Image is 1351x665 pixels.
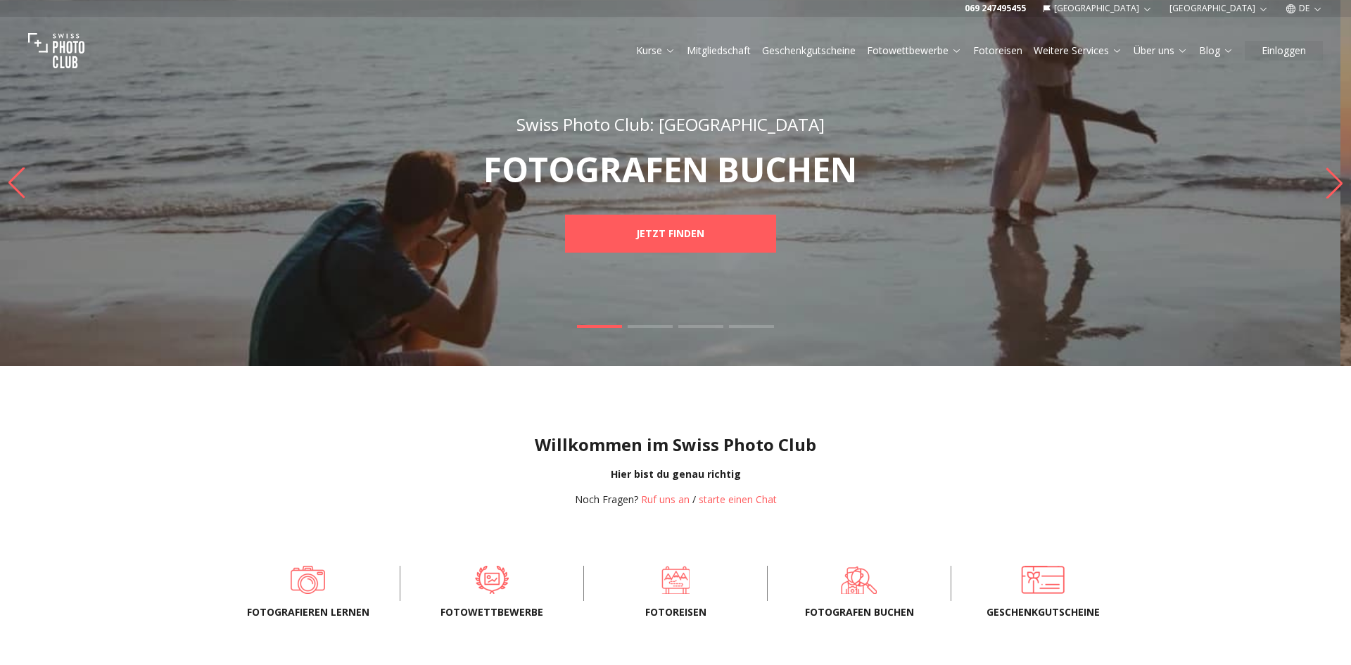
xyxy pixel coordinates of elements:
[423,566,561,594] a: Fotowettbewerbe
[636,227,704,241] b: JETZT FINDEN
[239,605,377,619] span: Fotografieren lernen
[575,493,638,506] span: Noch Fragen?
[423,153,918,186] p: FOTOGRAFEN BUCHEN
[867,44,962,58] a: Fotowettbewerbe
[575,493,777,507] div: /
[965,3,1026,14] a: 069 247495455
[790,566,928,594] a: FOTOGRAFEN BUCHEN
[1034,44,1122,58] a: Weitere Services
[861,41,968,61] button: Fotowettbewerbe
[699,493,777,507] button: starte einen Chat
[1128,41,1193,61] button: Über uns
[1199,44,1233,58] a: Blog
[968,41,1028,61] button: Fotoreisen
[636,44,675,58] a: Kurse
[423,605,561,619] span: Fotowettbewerbe
[607,605,744,619] span: Fotoreisen
[239,566,377,594] a: Fotografieren lernen
[28,23,84,79] img: Swiss photo club
[1193,41,1239,61] button: Blog
[973,44,1022,58] a: Fotoreisen
[1134,44,1188,58] a: Über uns
[11,433,1340,456] h1: Willkommen im Swiss Photo Club
[790,605,928,619] span: FOTOGRAFEN BUCHEN
[762,44,856,58] a: Geschenkgutscheine
[630,41,681,61] button: Kurse
[756,41,861,61] button: Geschenkgutscheine
[516,113,825,136] span: Swiss Photo Club: [GEOGRAPHIC_DATA]
[974,605,1112,619] span: Geschenkgutscheine
[1245,41,1323,61] button: Einloggen
[1028,41,1128,61] button: Weitere Services
[565,215,776,253] a: JETZT FINDEN
[607,566,744,594] a: Fotoreisen
[641,493,690,506] a: Ruf uns an
[687,44,751,58] a: Mitgliedschaft
[11,467,1340,481] div: Hier bist du genau richtig
[681,41,756,61] button: Mitgliedschaft
[974,566,1112,594] a: Geschenkgutscheine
